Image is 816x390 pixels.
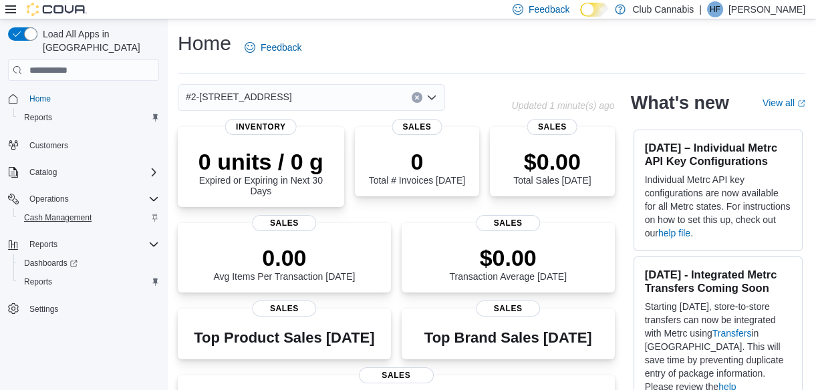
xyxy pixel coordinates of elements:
[369,148,465,175] p: 0
[37,27,159,54] span: Load All Apps in [GEOGRAPHIC_DATA]
[3,135,164,154] button: Customers
[29,194,69,204] span: Operations
[3,235,164,254] button: Reports
[424,330,592,346] h3: Top Brand Sales [DATE]
[239,34,307,61] a: Feedback
[8,83,159,353] nav: Complex example
[19,255,83,271] a: Dashboards
[707,1,723,17] div: Heather Fry
[3,190,164,208] button: Operations
[3,163,164,182] button: Catalog
[24,164,62,180] button: Catalog
[188,148,333,175] p: 0 units / 0 g
[13,108,164,127] button: Reports
[449,244,567,282] div: Transaction Average [DATE]
[186,89,292,105] span: #2-[STREET_ADDRESS]
[449,244,567,271] p: $0.00
[24,276,52,287] span: Reports
[213,244,355,282] div: Avg Items Per Transaction [DATE]
[24,301,159,317] span: Settings
[392,119,442,135] span: Sales
[13,208,164,227] button: Cash Management
[24,258,78,268] span: Dashboards
[710,1,720,17] span: HF
[699,1,702,17] p: |
[632,1,694,17] p: Club Cannabis
[253,301,317,317] span: Sales
[24,91,56,107] a: Home
[511,100,614,111] p: Updated 1 minute(s) ago
[19,110,57,126] a: Reports
[728,1,805,17] p: [PERSON_NAME]
[19,274,159,290] span: Reports
[19,210,97,226] a: Cash Management
[712,328,752,339] a: Transfers
[645,173,791,240] p: Individual Metrc API key configurations are now available for all Metrc states. For instructions ...
[29,167,57,178] span: Catalog
[24,301,63,317] a: Settings
[631,92,729,114] h2: What's new
[19,274,57,290] a: Reports
[658,228,690,238] a: help file
[29,93,51,104] span: Home
[188,148,333,196] div: Expired or Expiring in Next 30 Days
[369,148,465,186] div: Total # Invoices [DATE]
[645,268,791,295] h3: [DATE] - Integrated Metrc Transfers Coming Soon
[763,97,805,108] a: View allExternal link
[426,92,437,103] button: Open list of options
[513,148,591,186] div: Total Sales [DATE]
[253,215,317,231] span: Sales
[27,3,87,16] img: Cova
[24,164,159,180] span: Catalog
[24,236,63,252] button: Reports
[24,138,74,154] a: Customers
[24,212,92,223] span: Cash Management
[645,141,791,168] h3: [DATE] – Individual Metrc API Key Configurations
[513,148,591,175] p: $0.00
[225,119,297,135] span: Inventory
[359,367,434,383] span: Sales
[19,210,159,226] span: Cash Management
[476,215,540,231] span: Sales
[527,119,577,135] span: Sales
[213,244,355,271] p: 0.00
[3,89,164,108] button: Home
[412,92,422,103] button: Clear input
[29,140,68,151] span: Customers
[194,330,374,346] h3: Top Product Sales [DATE]
[24,90,159,107] span: Home
[3,299,164,319] button: Settings
[13,272,164,291] button: Reports
[24,112,52,123] span: Reports
[24,191,74,207] button: Operations
[13,254,164,272] a: Dashboards
[476,301,540,317] span: Sales
[29,239,57,250] span: Reports
[24,136,159,153] span: Customers
[24,236,159,252] span: Reports
[24,191,159,207] span: Operations
[580,3,608,17] input: Dark Mode
[29,304,58,315] span: Settings
[797,100,805,108] svg: External link
[529,3,569,16] span: Feedback
[19,255,159,271] span: Dashboards
[178,30,231,57] h1: Home
[19,110,159,126] span: Reports
[261,41,301,54] span: Feedback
